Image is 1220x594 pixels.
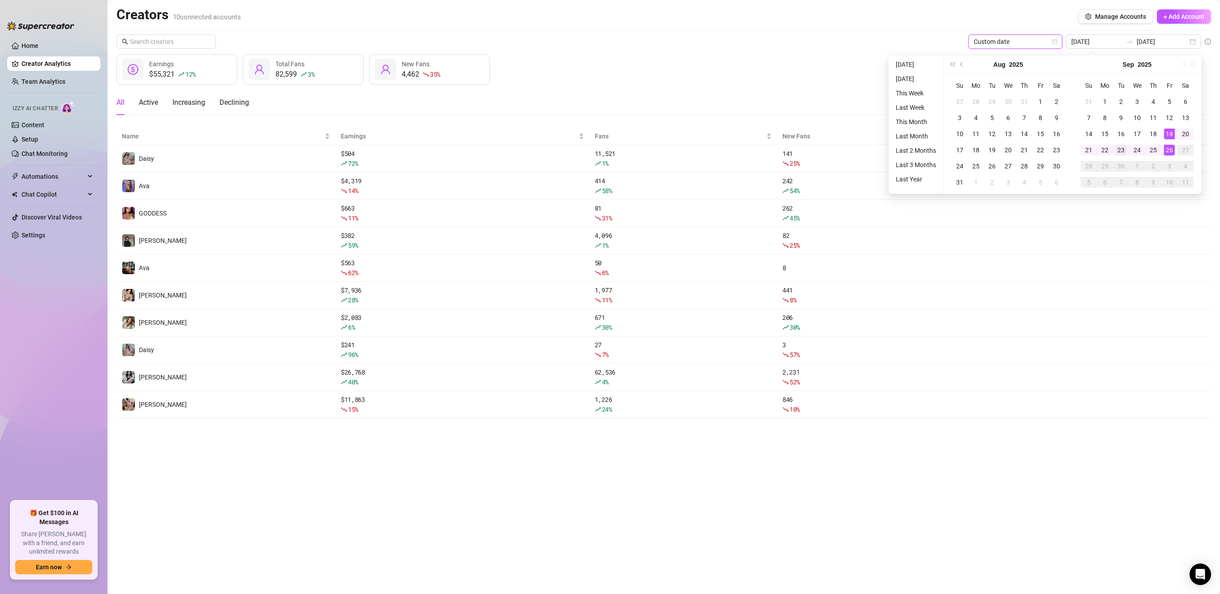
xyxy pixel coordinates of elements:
span: fall [341,188,347,194]
td: 2025-10-02 [1145,158,1161,174]
div: 262 [782,203,1041,223]
span: Daisy [139,155,154,162]
th: Fans [589,128,777,145]
div: 16 [1116,129,1126,139]
h2: Creators [116,6,241,23]
div: All [116,97,125,108]
td: 2025-08-08 [1032,110,1048,126]
div: 5 [1035,177,1046,188]
div: 29 [987,96,997,107]
div: 29 [1035,161,1046,172]
div: 4 [1180,161,1191,172]
td: 2025-09-05 [1161,94,1177,110]
td: 2025-10-06 [1097,174,1113,190]
th: Earnings [335,128,589,145]
td: 2025-08-10 [952,126,968,142]
div: 26 [987,161,997,172]
td: 2025-10-10 [1161,174,1177,190]
th: Su [1081,77,1097,94]
div: 27 [1003,161,1014,172]
td: 2025-10-05 [1081,174,1097,190]
td: 2025-09-18 [1145,126,1161,142]
td: 2025-08-05 [984,110,1000,126]
span: to [1126,38,1133,45]
span: thunderbolt [12,173,19,180]
span: 25 % [790,159,800,168]
span: rise [595,160,601,167]
td: 2025-08-11 [968,126,984,142]
img: Ava [122,262,135,274]
div: 2 [1148,161,1159,172]
div: 24 [954,161,965,172]
span: 72 % [348,159,358,168]
th: Mo [968,77,984,94]
div: 12 [987,129,997,139]
td: 2025-08-18 [968,142,984,158]
span: Chat Copilot [21,187,85,202]
div: 18 [1148,129,1159,139]
div: Active [139,97,158,108]
td: 2025-10-08 [1129,174,1145,190]
span: calendar [1052,39,1057,44]
span: Automations [21,169,85,184]
td: 2025-08-31 [952,174,968,190]
div: 27 [1180,145,1191,155]
td: 2025-08-14 [1016,126,1032,142]
span: 45 % [790,214,800,222]
span: 14 % [348,186,358,195]
span: 35 % [430,70,440,78]
td: 2025-08-15 [1032,126,1048,142]
span: 10 connected accounts [173,13,241,21]
td: 2025-09-04 [1145,94,1161,110]
span: Earn now [36,564,62,571]
li: Last Month [892,131,940,142]
img: Chat Copilot [12,191,17,198]
td: 2025-08-16 [1048,126,1065,142]
img: AI Chatter [61,101,75,114]
div: 3 [1003,177,1014,188]
td: 2025-09-01 [968,174,984,190]
div: 4 [1019,177,1030,188]
td: 2025-09-11 [1145,110,1161,126]
div: 28 [1019,161,1030,172]
div: 6 [1100,177,1110,188]
td: 2025-08-02 [1048,94,1065,110]
div: 28 [971,96,981,107]
div: 29 [1100,161,1110,172]
div: 23 [1051,145,1062,155]
input: Start date [1071,37,1122,47]
li: Last 3 Months [892,159,940,170]
button: Earn nowarrow-right [15,560,92,574]
td: 2025-09-03 [1129,94,1145,110]
div: 5 [1164,96,1175,107]
div: 8 [1035,112,1046,123]
td: 2025-09-07 [1081,110,1097,126]
td: 2025-07-30 [1000,94,1016,110]
div: 30 [1116,161,1126,172]
div: 4 [971,112,981,123]
span: Earnings [341,131,577,141]
span: Manage Accounts [1095,13,1146,20]
li: This Week [892,88,940,99]
th: Th [1016,77,1032,94]
th: Sa [1177,77,1194,94]
span: Total Fans [275,60,305,68]
div: 24 [1132,145,1143,155]
div: 25 [1148,145,1159,155]
span: user [254,64,265,75]
th: Tu [984,77,1000,94]
div: 20 [1003,145,1014,155]
button: Previous month (PageUp) [957,56,967,73]
li: Last Year [892,174,940,185]
td: 2025-10-03 [1161,158,1177,174]
span: search [122,39,128,45]
a: Settings [21,232,45,239]
div: Declining [219,97,249,108]
span: Custom date [974,35,1057,48]
span: fall [423,71,429,77]
img: Anna [122,234,135,247]
div: 414 [595,176,772,196]
button: Choose a month [993,56,1005,73]
td: 2025-09-06 [1048,174,1065,190]
td: 2025-09-23 [1113,142,1129,158]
